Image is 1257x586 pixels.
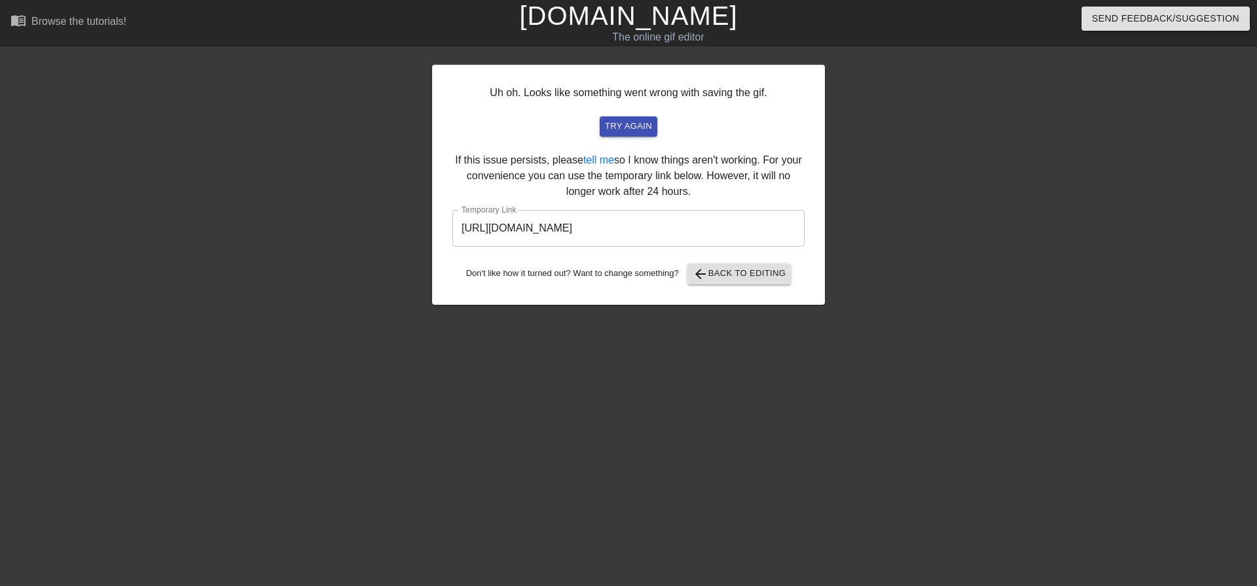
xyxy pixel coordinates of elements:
[426,29,891,45] div: The online gif editor
[583,154,614,165] a: tell me
[1092,10,1239,27] span: Send Feedback/Suggestion
[693,266,708,282] span: arrow_back
[693,266,786,282] span: Back to Editing
[605,119,652,134] span: try again
[10,12,26,28] span: menu_book
[519,1,737,30] a: [DOMAIN_NAME]
[31,16,126,27] div: Browse the tutorials!
[10,12,126,33] a: Browse the tutorials!
[452,210,805,247] input: bare
[432,65,825,305] div: Uh oh. Looks like something went wrong with saving the gif. If this issue persists, please so I k...
[1082,7,1250,31] button: Send Feedback/Suggestion
[452,264,805,284] div: Don't like how it turned out? Want to change something?
[600,116,657,137] button: try again
[687,264,792,284] button: Back to Editing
